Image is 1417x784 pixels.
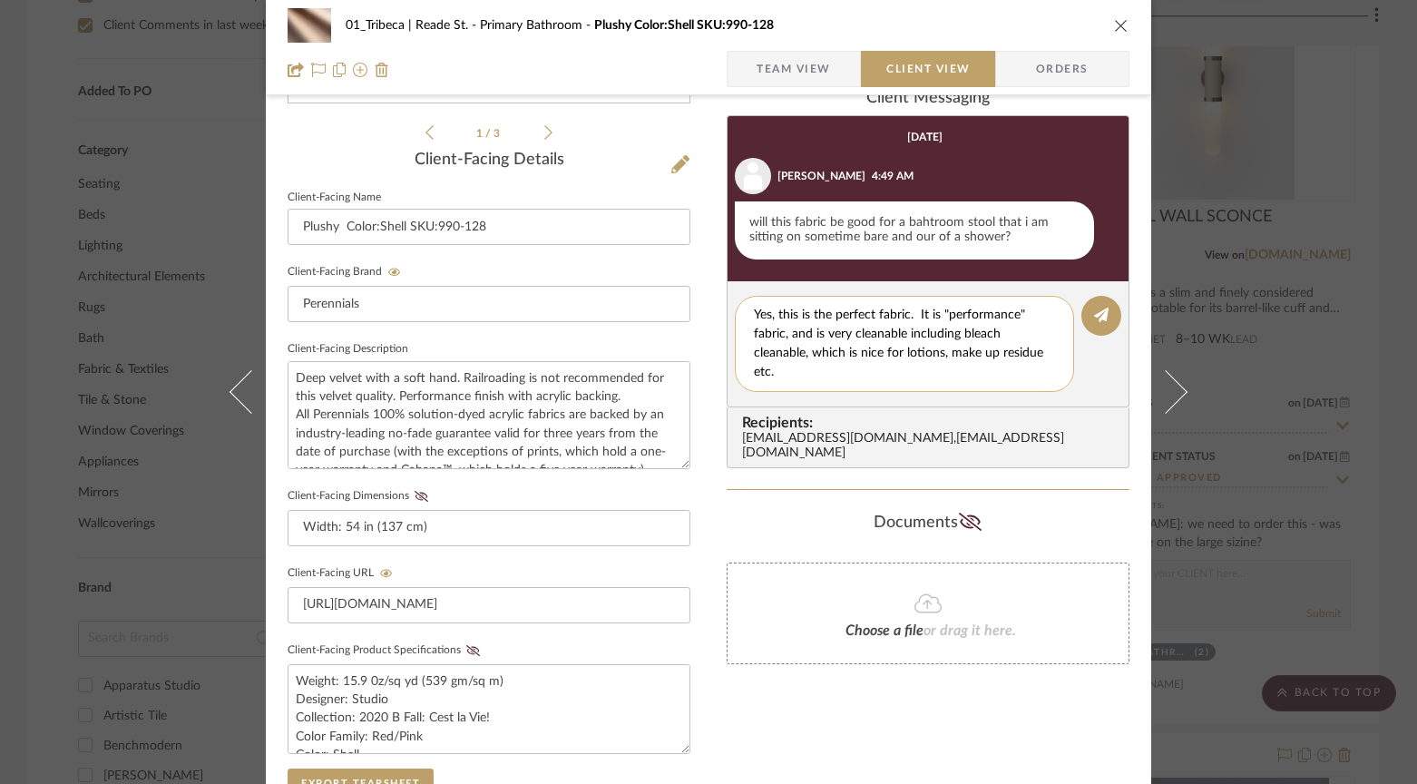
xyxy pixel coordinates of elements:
[288,151,690,171] div: Client-Facing Details
[375,63,389,77] img: Remove from project
[845,623,923,638] span: Choose a file
[288,345,408,354] label: Client-Facing Description
[288,209,690,245] input: Enter Client-Facing Item Name
[594,19,774,32] span: Plushy Color:Shell SKU:990-128
[476,128,485,139] span: 1
[742,432,1121,461] div: [EMAIL_ADDRESS][DOMAIN_NAME] , [EMAIL_ADDRESS][DOMAIN_NAME]
[923,623,1016,638] span: or drag it here.
[907,131,943,143] div: [DATE]
[374,567,398,580] button: Client-Facing URL
[494,128,503,139] span: 3
[742,415,1121,431] span: Recipients:
[1113,17,1129,34] button: close
[382,266,406,279] button: Client-Facing Brand
[727,89,1129,109] div: client Messaging
[735,201,1094,260] div: will this fabric be good for a bahtroom stool that i am sitting on sometime bare and our of a sho...
[288,567,398,580] label: Client-Facing URL
[461,644,485,657] button: Client-Facing Product Specifications
[485,128,494,139] span: /
[886,51,970,87] span: Client View
[288,644,485,657] label: Client-Facing Product Specifications
[288,510,690,546] input: Enter item dimensions
[872,168,914,184] div: 4:49 AM
[757,51,831,87] span: Team View
[288,286,690,322] input: Enter Client-Facing Brand
[288,490,434,503] label: Client-Facing Dimensions
[288,7,331,44] img: e1c55371-652c-481a-9a3d-9c57a180bb30_48x40.jpg
[346,19,480,32] span: 01_Tribeca | Reade St.
[727,508,1129,537] div: Documents
[480,19,594,32] span: Primary Bathroom
[288,266,406,279] label: Client-Facing Brand
[409,490,434,503] button: Client-Facing Dimensions
[777,168,865,184] div: [PERSON_NAME]
[288,587,690,623] input: Enter item URL
[735,158,771,194] img: user_avatar.png
[288,193,381,202] label: Client-Facing Name
[1016,51,1109,87] span: Orders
